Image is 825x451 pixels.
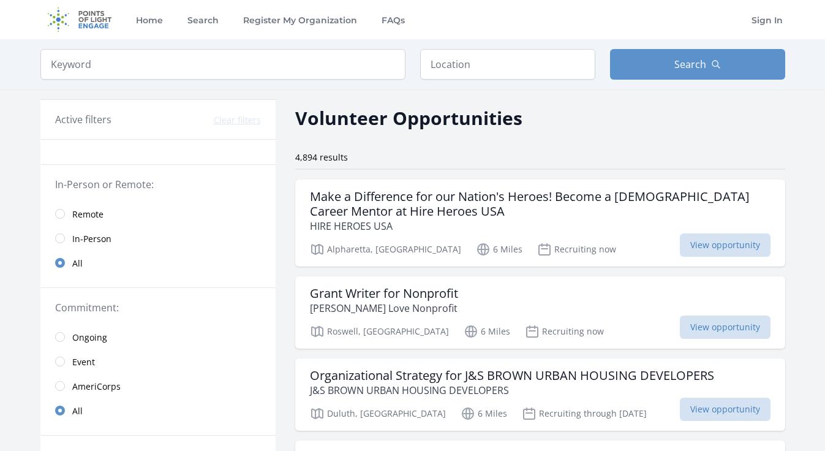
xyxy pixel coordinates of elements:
p: Recruiting now [537,242,616,257]
a: Organizational Strategy for J&S BROWN URBAN HOUSING DEVELOPERS J&S BROWN URBAN HOUSING DEVELOPERS... [295,358,785,431]
h3: Grant Writer for Nonprofit [310,286,458,301]
a: All [40,251,276,275]
legend: Commitment: [55,300,261,315]
span: 4,894 results [295,151,348,163]
legend: In-Person or Remote: [55,177,261,192]
button: Search [610,49,785,80]
p: Duluth, [GEOGRAPHIC_DATA] [310,406,446,421]
span: View opportunity [680,316,770,339]
a: AmeriCorps [40,374,276,398]
h3: Organizational Strategy for J&S BROWN URBAN HOUSING DEVELOPERS [310,368,714,383]
a: Remote [40,202,276,226]
span: Search [674,57,706,72]
input: Location [420,49,595,80]
span: View opportunity [680,233,770,257]
span: All [72,257,83,270]
p: 6 Miles [461,406,507,421]
h3: Active filters [55,112,111,127]
input: Keyword [40,49,405,80]
p: Alpharetta, [GEOGRAPHIC_DATA] [310,242,461,257]
p: HIRE HEROES USA [310,219,770,233]
span: View opportunity [680,398,770,421]
span: Event [72,356,95,368]
a: In-Person [40,226,276,251]
a: Event [40,349,276,374]
span: All [72,405,83,417]
p: Recruiting through [DATE] [522,406,647,421]
p: 6 Miles [476,242,522,257]
p: 6 Miles [464,324,510,339]
span: Ongoing [72,332,107,344]
p: Roswell, [GEOGRAPHIC_DATA] [310,324,449,339]
a: Make a Difference for our Nation's Heroes! Become a [DEMOGRAPHIC_DATA] Career Mentor at Hire Hero... [295,180,785,267]
span: AmeriCorps [72,381,121,393]
p: [PERSON_NAME] Love Nonprofit [310,301,458,316]
p: Recruiting now [525,324,604,339]
p: J&S BROWN URBAN HOUSING DEVELOPERS [310,383,714,398]
span: In-Person [72,233,111,245]
a: Ongoing [40,325,276,349]
a: All [40,398,276,423]
span: Remote [72,208,104,221]
button: Clear filters [214,114,261,126]
a: Grant Writer for Nonprofit [PERSON_NAME] Love Nonprofit Roswell, [GEOGRAPHIC_DATA] 6 Miles Recrui... [295,276,785,349]
h2: Volunteer Opportunities [295,104,522,132]
h3: Make a Difference for our Nation's Heroes! Become a [DEMOGRAPHIC_DATA] Career Mentor at Hire Hero... [310,189,770,219]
